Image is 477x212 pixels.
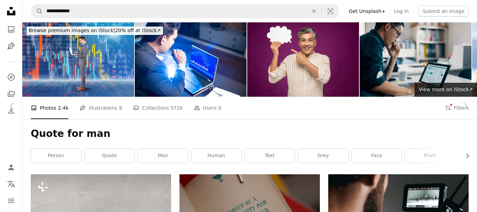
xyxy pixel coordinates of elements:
a: Get Unsplash+ [345,6,390,17]
a: Browse premium images on iStock|20% off at iStock↗ [22,22,167,39]
a: text [245,149,295,163]
a: quote [85,149,134,163]
a: Next [453,73,477,140]
a: View more on iStock↗ [414,83,477,97]
a: Photos [4,22,18,36]
button: scroll list to the right [461,149,469,163]
a: face [352,149,402,163]
span: View more on iStock ↗ [419,87,473,92]
img: Businessman or stock market trader working on laptop screen, Financial market trading, Candlestic... [135,22,247,97]
button: Language [4,177,18,191]
img: Mid adult man working on his personal finance in his jewellery work shop [360,22,471,97]
span: 20% off at iStock ↗ [29,28,161,33]
span: 0 [218,104,221,112]
button: Visual search [322,5,339,18]
a: Users 0 [194,97,221,119]
a: Illustrations 9 [80,97,122,119]
a: Log in [390,6,413,17]
a: person [31,149,81,163]
a: grey [298,149,348,163]
a: Collections 572k [133,97,183,119]
span: Browse premium images on iStock | [29,28,115,33]
a: Explore [4,70,18,84]
a: man [138,149,188,163]
a: Illustrations [4,39,18,53]
span: 572k [170,104,183,112]
h1: Quote for man [31,127,469,140]
button: Menu [4,194,18,208]
button: Clear [306,5,322,18]
img: Businessman holding laptop in front of stock market data background [22,22,134,97]
a: plant [405,149,455,163]
button: Submit an image [418,6,469,17]
button: Search Unsplash [31,5,43,18]
button: Filters [445,97,469,119]
img: Portrait of a mature men standing isolated over purple background:- stock photo [247,22,359,97]
a: human [191,149,241,163]
form: Find visuals sitewide [31,4,339,18]
span: 9 [119,104,122,112]
a: Log in / Sign up [4,160,18,174]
